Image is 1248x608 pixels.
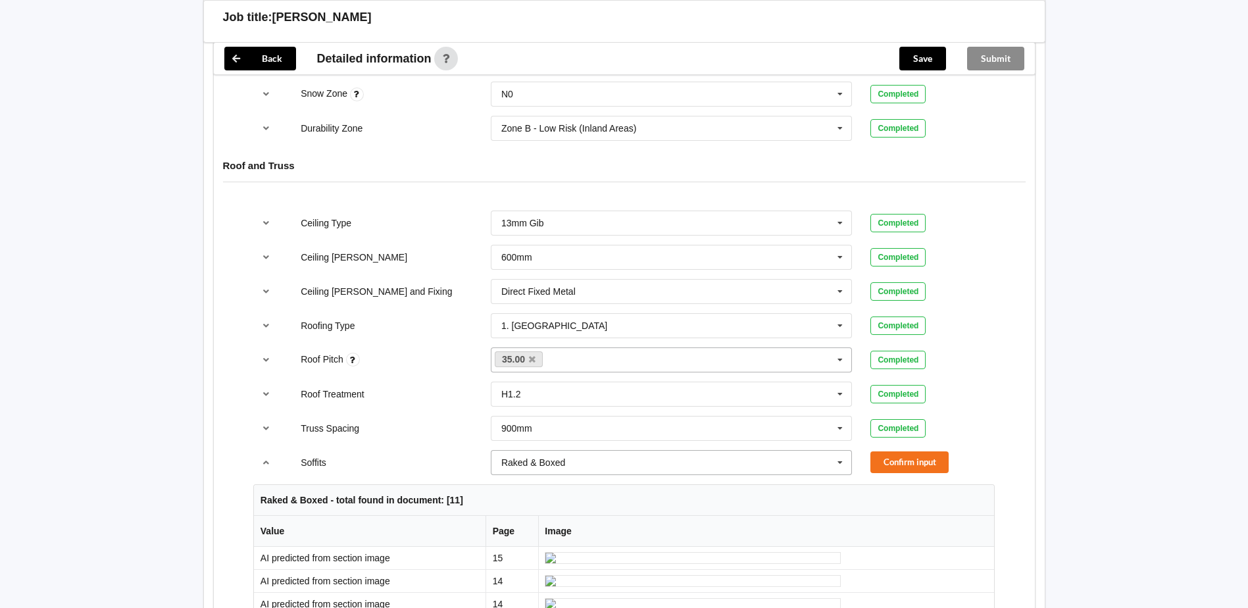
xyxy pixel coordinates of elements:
label: Ceiling [PERSON_NAME] and Fixing [301,286,452,297]
div: Completed [870,351,926,369]
td: AI predicted from section image [254,569,486,592]
button: reference-toggle [253,211,279,235]
th: Value [254,516,486,547]
td: AI predicted from section image [254,547,486,569]
label: Ceiling [PERSON_NAME] [301,252,407,263]
div: Completed [870,419,926,438]
div: Direct Fixed Metal [501,287,576,296]
a: 35.00 [495,351,543,367]
div: Zone B - Low Risk (Inland Areas) [501,124,636,133]
h4: Roof and Truss [223,159,1026,172]
div: 13mm Gib [501,218,544,228]
label: Roof Treatment [301,389,364,399]
span: Detailed information [317,53,432,64]
button: reference-toggle [253,451,279,474]
div: Completed [870,317,926,335]
button: reference-toggle [253,348,279,372]
td: 15 [486,547,538,569]
button: reference-toggle [253,116,279,140]
button: reference-toggle [253,417,279,440]
button: reference-toggle [253,314,279,338]
div: H1.2 [501,390,521,399]
button: reference-toggle [253,245,279,269]
img: ai_input-page15-Soffits-c0.jpeg [545,552,841,564]
div: N0 [501,89,513,99]
div: 900mm [501,424,532,433]
div: Completed [870,85,926,103]
div: Completed [870,119,926,138]
th: Image [538,516,994,547]
div: Completed [870,385,926,403]
div: Completed [870,282,926,301]
div: 600mm [501,253,532,262]
th: Raked & Boxed - total found in document: [11] [254,485,994,516]
label: Soffits [301,457,326,468]
th: Page [486,516,538,547]
h3: Job title: [223,10,272,25]
img: ai_input-page14-Soffits-c1.jpeg [545,575,841,587]
button: reference-toggle [253,82,279,106]
div: Raked & Boxed [501,458,565,467]
button: reference-toggle [253,382,279,406]
label: Roof Pitch [301,354,345,365]
button: Save [899,47,946,70]
label: Durability Zone [301,123,362,134]
div: Completed [870,214,926,232]
button: Back [224,47,296,70]
label: Snow Zone [301,88,350,99]
div: Completed [870,248,926,266]
label: Ceiling Type [301,218,351,228]
td: 14 [486,569,538,592]
button: reference-toggle [253,280,279,303]
label: Roofing Type [301,320,355,331]
label: Truss Spacing [301,423,359,434]
button: Confirm input [870,451,949,473]
h3: [PERSON_NAME] [272,10,372,25]
div: 1. [GEOGRAPHIC_DATA] [501,321,607,330]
